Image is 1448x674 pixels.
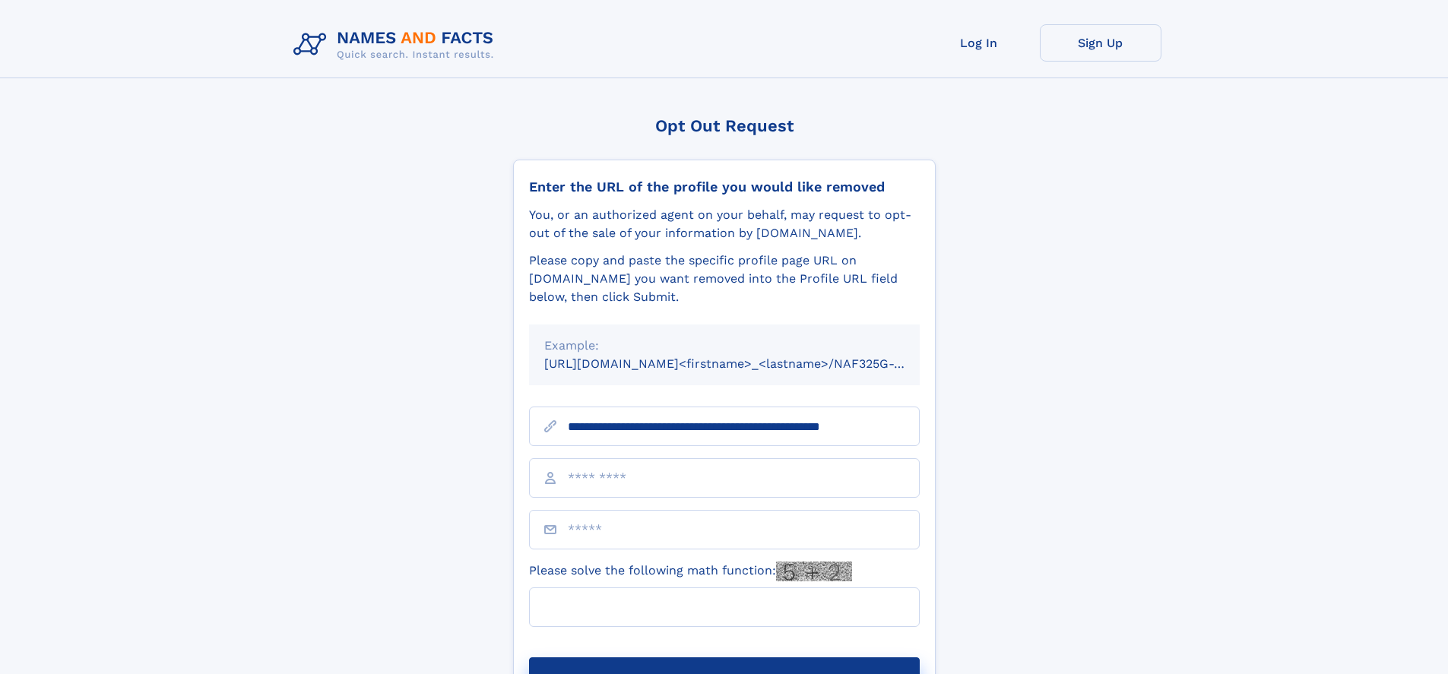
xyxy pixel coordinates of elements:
div: Example: [544,337,905,355]
label: Please solve the following math function: [529,562,852,581]
div: Enter the URL of the profile you would like removed [529,179,920,195]
img: Logo Names and Facts [287,24,506,65]
a: Log In [918,24,1040,62]
div: You, or an authorized agent on your behalf, may request to opt-out of the sale of your informatio... [529,206,920,242]
div: Opt Out Request [513,116,936,135]
a: Sign Up [1040,24,1161,62]
div: Please copy and paste the specific profile page URL on [DOMAIN_NAME] you want removed into the Pr... [529,252,920,306]
small: [URL][DOMAIN_NAME]<firstname>_<lastname>/NAF325G-xxxxxxxx [544,356,949,371]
